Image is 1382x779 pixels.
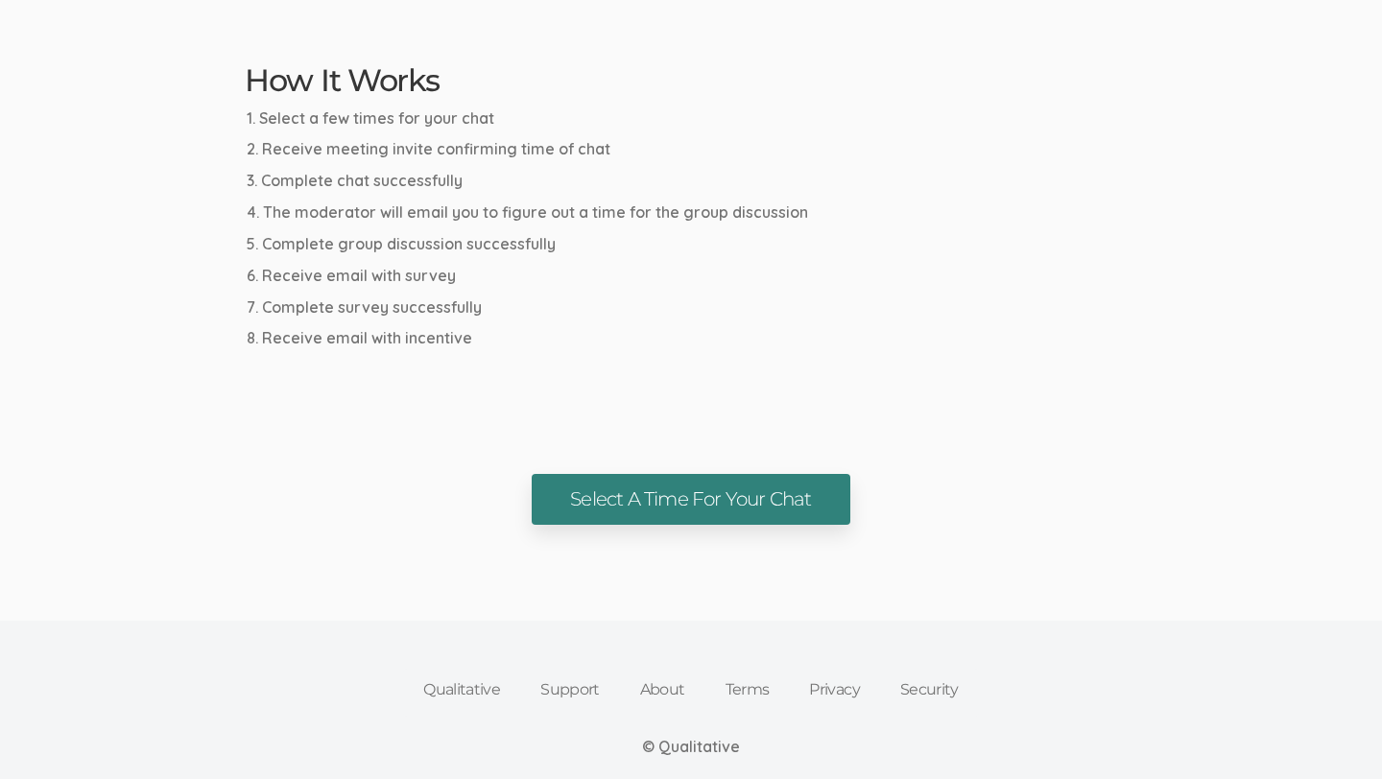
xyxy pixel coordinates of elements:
a: Security [880,669,979,711]
li: Receive email with incentive [247,327,1137,349]
li: Receive email with survey [247,265,1137,287]
a: Qualitative [403,669,520,711]
div: © Qualitative [642,736,740,758]
li: Complete group discussion successfully [247,233,1137,255]
li: Receive meeting invite confirming time of chat [247,138,1137,160]
a: Privacy [789,669,880,711]
h2: How It Works [245,63,1137,97]
li: Complete chat successfully [247,170,1137,192]
li: Select a few times for your chat [247,107,1137,130]
iframe: Chat Widget [1286,687,1382,779]
a: Select A Time For Your Chat [532,474,849,525]
a: Terms [705,669,790,711]
li: The moderator will email you to figure out a time for the group discussion [247,201,1137,224]
a: Support [520,669,620,711]
li: Complete survey successfully [247,296,1137,319]
a: About [620,669,705,711]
